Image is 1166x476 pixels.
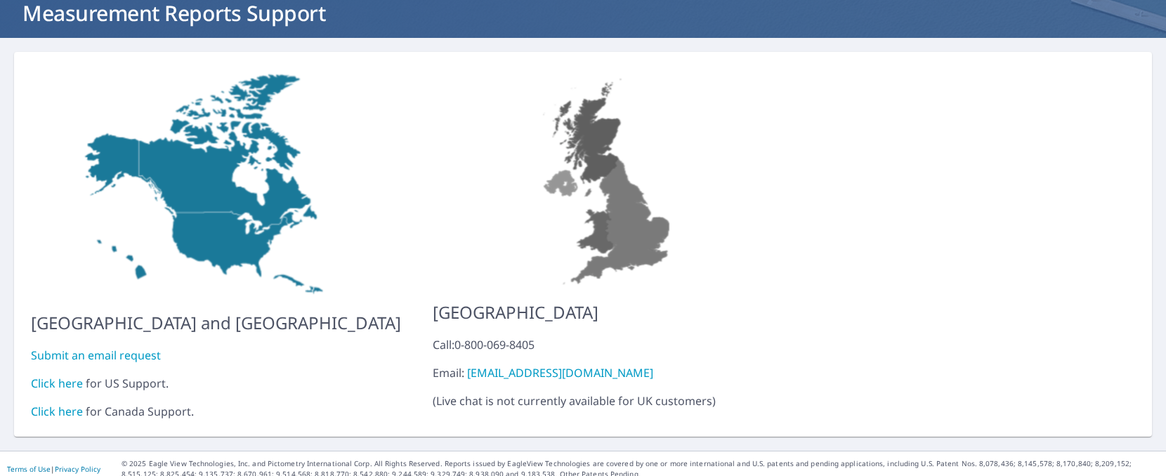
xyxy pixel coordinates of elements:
img: US-MAP [31,69,401,299]
div: Call: 0-800-069-8405 [433,336,786,353]
div: Email: [433,364,786,381]
p: | [7,465,100,473]
div: for US Support. [31,375,401,392]
p: [GEOGRAPHIC_DATA] and [GEOGRAPHIC_DATA] [31,310,401,336]
p: ( Live chat is not currently available for UK customers ) [433,336,786,409]
a: Terms of Use [7,464,51,474]
a: [EMAIL_ADDRESS][DOMAIN_NAME] [467,365,653,381]
a: Privacy Policy [55,464,100,474]
a: Click here [31,404,83,419]
a: Click here [31,376,83,391]
p: [GEOGRAPHIC_DATA] [433,300,786,325]
img: US-MAP [433,69,786,289]
a: Submit an email request [31,348,161,363]
div: for Canada Support. [31,403,401,420]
